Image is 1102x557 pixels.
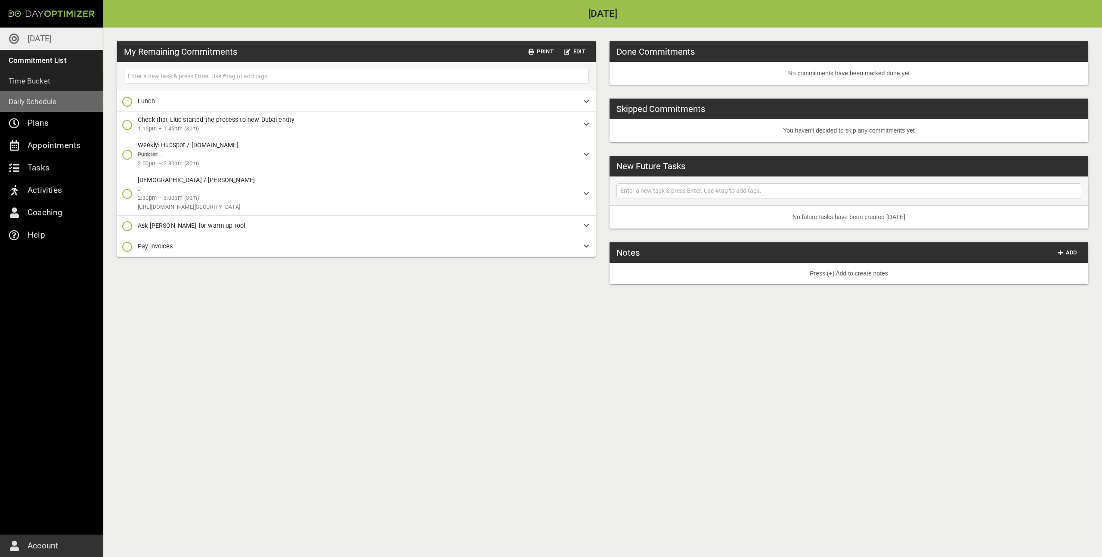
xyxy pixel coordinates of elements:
button: Add [1054,246,1081,260]
h3: Skipped Commitments [616,102,705,115]
span: [URL][DOMAIN_NAME][SECURITY_DATA] [138,203,577,212]
span: ... [158,151,162,158]
span: Print [529,47,554,57]
button: Edit [560,45,589,59]
span: Add [1057,248,1078,258]
span: [DEMOGRAPHIC_DATA] / [PERSON_NAME] [138,176,255,183]
h3: Done Commitments [616,45,695,58]
span: Check that Lluc started the process to new Dubai entity [138,116,294,123]
h2: [DATE] [103,9,1102,19]
p: Plans [28,116,49,130]
span: 1:15pm – 1:45pm (30m) [138,124,577,133]
li: No future tasks have been created [DATE] [610,206,1088,229]
span: Weekly: HubSpot / [DOMAIN_NAME] [138,142,238,149]
img: Day Optimizer [9,10,95,17]
p: Commitment List [9,54,67,66]
div: Lunch [117,91,596,112]
span: Lunch [138,98,155,105]
li: You haven't decided to skip any commitments yet [610,119,1088,142]
input: Enter a new task & press Enter. Use #tag to add tags. [126,71,587,82]
span: Ask [PERSON_NAME] for warm up tool [138,222,245,229]
div: Weekly: HubSpot / [DOMAIN_NAME]Punkter:...2:00pm – 2:30pm (30m) [117,137,596,172]
input: Enter a new task & press Enter. Use #tag to add tags. [619,186,1079,196]
p: Coaching [28,206,63,220]
p: Press (+) Add to create notes [616,269,1081,278]
p: Time Bucket [9,75,50,87]
span: 2:30pm – 3:00pm (30m) [138,194,577,203]
div: Check that Lluc started the process to new Dubai entity1:15pm – 1:45pm (30m) [117,112,596,137]
span: Pay invoices [138,243,173,250]
span: Punkter: [138,151,158,158]
p: Help [28,228,45,242]
span: Edit [564,47,585,57]
div: [DEMOGRAPHIC_DATA] / [PERSON_NAME]...2:30pm – 3:00pm (30m)[URL][DOMAIN_NAME][SECURITY_DATA] [117,172,596,216]
p: [DATE] [28,32,52,46]
h3: Notes [616,246,640,259]
li: No commitments have been marked done yet [610,62,1088,85]
button: Print [525,45,557,59]
p: Activities [28,183,62,197]
h3: New Future Tasks [616,160,685,173]
p: Account [28,539,58,553]
span: 2:00pm – 2:30pm (30m) [138,159,577,168]
h3: My Remaining Commitments [124,45,237,58]
span: ... [138,186,142,192]
div: Pay invoices [117,236,596,257]
p: Appointments [28,139,80,152]
div: Ask [PERSON_NAME] for warm up tool [117,216,596,236]
p: Tasks [28,161,50,175]
p: Daily Schedule [9,96,57,108]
